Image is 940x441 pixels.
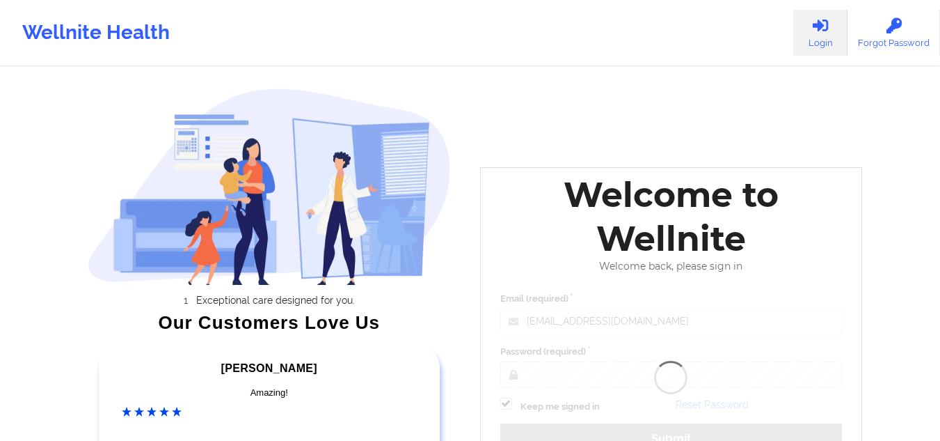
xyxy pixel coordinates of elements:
[88,316,451,330] div: Our Customers Love Us
[100,295,451,306] li: Exceptional care designed for you.
[793,10,847,56] a: Login
[491,173,852,261] div: Welcome to Wellnite
[847,10,940,56] a: Forgot Password
[221,362,317,374] span: [PERSON_NAME]
[122,386,417,400] div: Amazing!
[491,261,852,272] div: Welcome back, please sign in
[88,88,451,285] img: wellnite-auth-hero_200.c722682e.png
